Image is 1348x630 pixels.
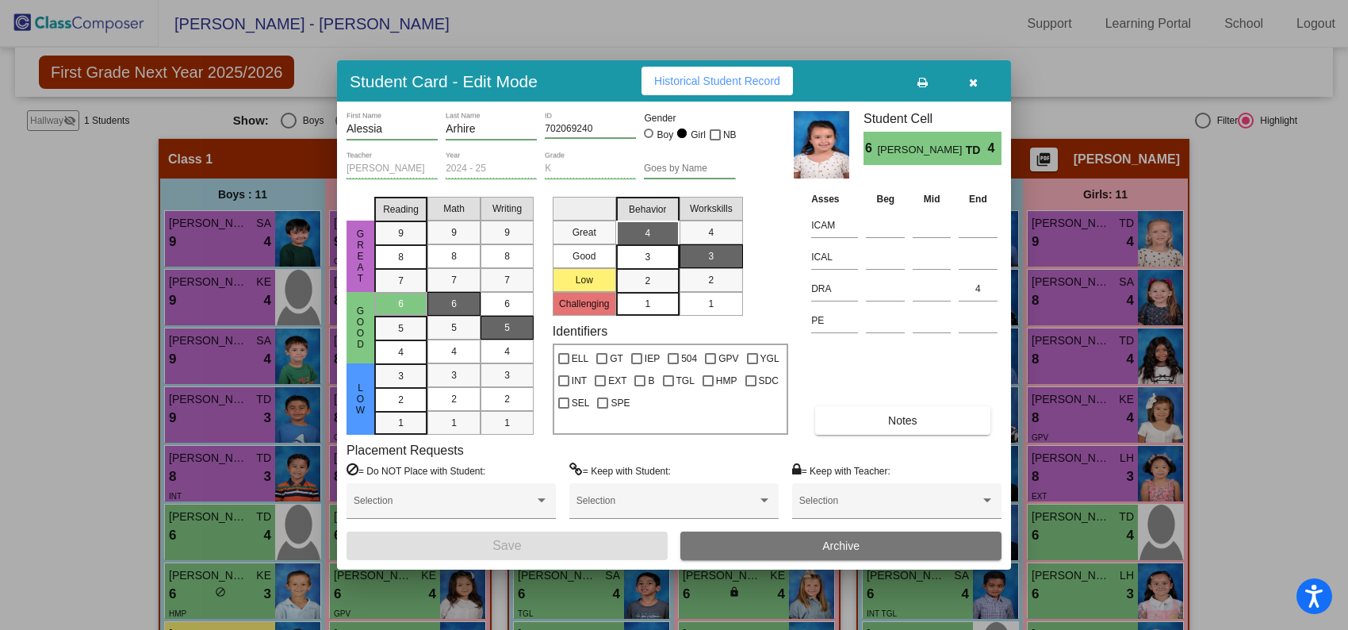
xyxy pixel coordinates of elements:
span: 3 [504,368,510,382]
span: 5 [451,321,457,335]
label: = Keep with Student: [569,463,671,478]
input: Enter ID [545,124,636,135]
label: = Do NOT Place with Student: [347,463,485,478]
span: 2 [645,274,650,288]
span: 3 [451,368,457,382]
span: 4 [708,225,714,240]
span: GT [610,349,623,368]
span: 2 [398,393,404,407]
span: 4 [451,344,457,359]
span: IEP [645,349,660,368]
span: 8 [451,249,457,263]
span: 6 [864,139,877,158]
div: Girl [690,128,706,142]
span: 1 [398,416,404,430]
span: Historical Student Record [654,75,780,87]
mat-label: Gender [644,111,735,125]
span: GPV [718,349,738,368]
span: 1 [504,416,510,430]
span: 1 [708,297,714,311]
input: goes by name [644,163,735,175]
span: 9 [398,226,404,240]
span: 3 [398,369,404,383]
span: 5 [504,321,510,335]
span: 4 [645,226,650,240]
span: [PERSON_NAME] [877,142,965,159]
span: Save [492,539,521,552]
span: 6 [451,297,457,311]
span: 2 [504,392,510,406]
button: Historical Student Record [641,67,793,95]
label: Placement Requests [347,443,464,458]
button: Archive [680,532,1001,560]
span: 7 [451,273,457,287]
input: assessment [811,213,858,237]
span: 7 [504,273,510,287]
span: Math [443,202,465,216]
th: Asses [807,190,862,208]
span: 8 [398,250,404,264]
span: 1 [451,416,457,430]
input: assessment [811,277,858,301]
span: HMP [716,371,737,390]
span: 7 [398,274,404,288]
span: Great [354,229,368,284]
th: Beg [862,190,909,208]
span: Behavior [629,202,666,217]
input: year [446,163,537,175]
span: 5 [398,321,404,336]
span: 1 [645,297,650,311]
button: Save [347,532,668,560]
span: SPE [611,394,630,413]
div: Boy [657,128,674,142]
span: Low [354,382,368,416]
button: Notes [815,406,990,435]
span: NB [723,125,737,144]
span: 4 [398,345,404,359]
span: 6 [398,297,404,311]
span: 8 [504,249,510,263]
label: = Keep with Teacher: [792,463,890,478]
span: 504 [681,349,697,368]
span: Archive [822,540,860,552]
label: Identifiers [553,324,607,339]
span: Writing [492,202,522,216]
span: 9 [504,225,510,240]
span: Reading [383,202,419,217]
span: 2 [708,273,714,287]
span: EXT [608,371,626,390]
span: ELL [572,349,588,368]
th: Mid [909,190,955,208]
input: assessment [811,309,858,332]
span: SDC [759,371,779,390]
span: B [648,371,654,390]
span: 6 [504,297,510,311]
input: grade [545,163,636,175]
input: assessment [811,245,858,269]
span: 3 [645,250,650,264]
input: teacher [347,163,438,175]
span: 4 [988,139,1001,158]
th: End [955,190,1001,208]
span: Good [354,305,368,350]
h3: Student Card - Edit Mode [350,71,538,91]
span: YGL [760,349,779,368]
span: INT [572,371,587,390]
span: 4 [504,344,510,359]
span: Notes [888,414,917,427]
span: 2 [451,392,457,406]
span: Workskills [690,202,733,216]
span: TD [966,142,988,159]
h3: Student Cell [864,111,1001,126]
span: SEL [572,394,590,413]
span: 3 [708,249,714,263]
span: TGL [676,371,695,390]
span: 9 [451,225,457,240]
